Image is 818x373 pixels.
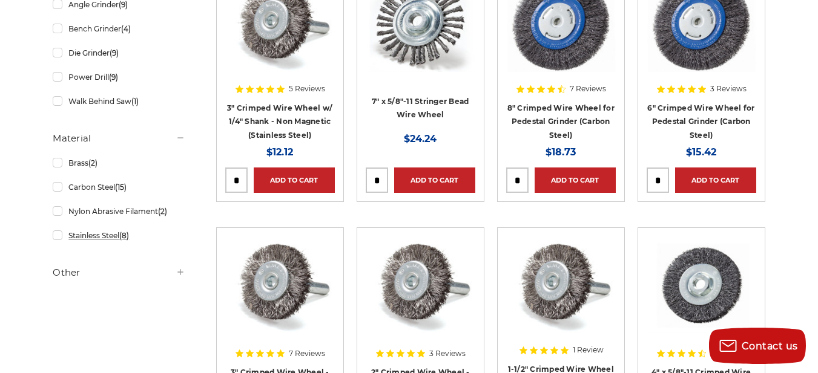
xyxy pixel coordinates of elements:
span: $18.73 [546,146,576,158]
span: (9) [110,48,119,57]
a: Brass [53,152,185,174]
img: 4" x 5/8"-11 Crimped Wire Wheel Brush (Carbon Steel) [647,236,756,333]
a: Add to Cart [394,167,475,193]
span: (2) [158,207,167,216]
span: (15) [115,183,127,192]
img: Crimped Wire Wheel with Shank [366,236,475,333]
span: (2) [88,158,97,167]
a: Add to Cart [675,167,756,193]
a: Add to Cart [535,167,616,193]
a: Bench Grinder [53,18,185,39]
img: Crimped Wire Wheel with Shank [225,236,335,333]
a: 3" Crimped Wire Wheel w/ 1/4" Shank - Non Magnetic (Stainless Steel) [227,103,332,140]
button: Contact us [709,328,806,364]
span: (4) [121,24,131,33]
a: Walk Behind Saw [53,91,185,112]
h5: Other [53,265,185,280]
span: (1) [131,97,139,106]
img: Crimped Wire Wheel with Shank [506,236,616,333]
a: Add to Cart [254,167,335,193]
a: Power Drill [53,66,185,88]
a: Nylon Abrasive Filament [53,201,185,222]
a: Carbon Steel [53,177,185,198]
span: $15.42 [686,146,716,158]
span: Contact us [742,340,798,352]
span: $12.12 [266,146,293,158]
span: (8) [119,231,129,240]
a: 6" Crimped Wire Wheel for Pedestal Grinder (Carbon Steel) [647,103,754,140]
span: $24.24 [404,133,437,144]
a: Stainless Steel [53,225,185,246]
h5: Material [53,131,185,146]
a: Die Grinder [53,42,185,63]
a: 8" Crimped Wire Wheel for Pedestal Grinder (Carbon Steel) [507,103,615,140]
span: (9) [109,73,118,82]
